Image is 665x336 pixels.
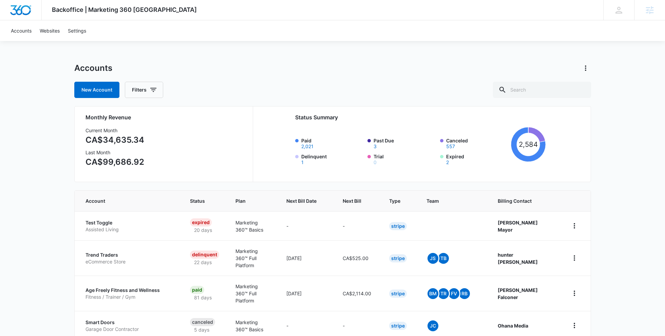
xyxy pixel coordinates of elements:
[85,319,174,332] a: Smart DoorsGarage Door Contractor
[190,326,213,333] p: 5 days
[85,226,174,233] p: Assisted Living
[343,197,363,204] span: Next Bill
[427,288,438,299] span: BM
[64,20,90,41] a: Settings
[301,160,304,165] button: Delinquent
[569,220,580,231] button: home
[335,211,381,240] td: -
[278,240,335,276] td: [DATE]
[85,219,174,233] a: Test ToggleAssisted Living
[286,197,317,204] span: Next Bill Date
[190,294,216,301] p: 81 days
[446,144,455,149] button: Canceled
[7,20,36,41] a: Accounts
[446,160,449,165] button: Expired
[85,258,174,265] p: eCommerce Store
[493,82,591,98] input: Search
[235,248,270,269] p: Marketing 360™ Full Platform
[85,134,144,146] p: CA$34,635.34
[459,288,470,299] span: RB
[85,252,174,265] a: Trend TraderseCommerce Store
[190,286,204,294] div: Paid
[301,153,364,165] label: Delinquent
[190,251,219,259] div: Delinquent
[389,290,407,298] div: Stripe
[85,149,144,156] h3: Last Month
[427,320,438,331] span: JC
[85,319,174,326] p: Smart Doors
[389,254,407,262] div: Stripe
[190,197,209,204] span: Status
[580,63,591,74] button: Actions
[85,127,144,134] h3: Current Month
[498,197,553,204] span: Billing Contact
[335,276,381,311] td: CA$2,114.00
[235,283,270,304] p: Marketing 360™ Full Platform
[498,287,538,300] strong: [PERSON_NAME] Falconer
[569,288,580,299] button: home
[301,144,313,149] button: Paid
[85,252,174,258] p: Trend Traders
[519,140,538,149] tspan: 2,584
[85,326,174,333] p: Garage Door Contractor
[125,82,163,98] button: Filters
[85,156,144,168] p: CA$99,686.92
[446,137,509,149] label: Canceled
[389,197,400,204] span: Type
[498,323,528,329] strong: Ohana Media
[190,226,216,234] p: 20 days
[85,287,174,294] p: Age Freely Fitness and Wellness
[389,222,407,230] div: Stripe
[335,240,381,276] td: CA$525.00
[374,153,436,165] label: Trial
[85,113,245,121] h2: Monthly Revenue
[569,320,580,331] button: home
[438,288,449,299] span: TR
[190,318,215,326] div: Canceled
[426,197,472,204] span: Team
[85,197,164,204] span: Account
[438,253,449,264] span: TB
[190,218,212,226] div: Expired
[374,144,377,149] button: Past Due
[235,219,270,233] p: Marketing 360™ Basics
[569,253,580,263] button: home
[74,82,119,98] a: New Account
[235,319,270,333] p: Marketing 360™ Basics
[449,288,459,299] span: FV
[85,294,174,300] p: Fitness / Trainer / Gym
[85,287,174,300] a: Age Freely Fitness and WellnessFitness / Trainer / Gym
[389,322,407,330] div: Stripe
[278,211,335,240] td: -
[190,259,216,266] p: 22 days
[295,113,546,121] h2: Status Summary
[278,276,335,311] td: [DATE]
[498,220,538,233] strong: [PERSON_NAME] Mayor
[74,63,112,73] h1: Accounts
[498,252,538,265] strong: hunter [PERSON_NAME]
[85,219,174,226] p: Test Toggle
[446,153,509,165] label: Expired
[235,197,270,204] span: Plan
[427,253,438,264] span: JS
[36,20,64,41] a: Websites
[52,6,197,13] span: Backoffice | Marketing 360 [GEOGRAPHIC_DATA]
[374,137,436,149] label: Past Due
[301,137,364,149] label: Paid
